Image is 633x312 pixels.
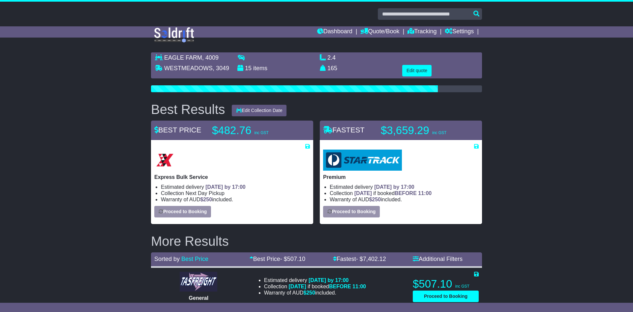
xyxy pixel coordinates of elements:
h2: More Results [151,234,482,248]
a: Best Price [181,256,208,262]
span: EAGLE FARM [164,54,202,61]
li: Collection [264,283,366,290]
span: WESTMEADOWS [164,65,213,71]
span: 11:00 [418,190,432,196]
li: Estimated delivery [264,277,366,283]
span: FASTEST [323,126,365,134]
span: [DATE] [289,284,306,289]
span: 2.4 [327,54,336,61]
span: - $ [280,256,305,262]
span: $ [303,290,315,296]
span: inc GST [432,130,446,135]
a: Fastest- $7,402.12 [333,256,386,262]
span: Next Day Pickup [186,190,225,196]
a: Dashboard [317,26,352,38]
a: Tracking [407,26,437,38]
span: 165 [327,65,337,71]
span: , 4009 [202,54,219,61]
span: inc GST [455,284,469,289]
div: Best Results [148,102,228,117]
p: $507.10 [413,277,479,291]
span: BEFORE [329,284,351,289]
span: 250 [372,197,381,202]
span: General [189,295,209,301]
span: 7,402.12 [363,256,386,262]
button: Edit Collection Date [232,105,287,116]
img: Tasfreight: General [180,272,217,292]
span: BEFORE [395,190,417,196]
p: $482.76 [212,124,294,137]
button: Edit quote [402,65,432,76]
span: [DATE] by 17:00 [374,184,414,190]
li: Warranty of AUD included. [330,196,479,203]
span: Sorted by [154,256,180,262]
p: Express Bulk Service [154,174,310,180]
span: [DATE] by 17:00 [205,184,246,190]
button: Proceed to Booking [323,206,380,217]
span: 250 [306,290,315,296]
li: Estimated delivery [161,184,310,190]
li: Warranty of AUD included. [161,196,310,203]
span: $ [369,197,381,202]
span: items [253,65,267,71]
img: Border Express: Express Bulk Service [154,150,175,171]
p: $3,659.29 [381,124,463,137]
span: $ [200,197,212,202]
button: Proceed to Booking [413,291,479,302]
span: 11:00 [352,284,366,289]
span: BEST PRICE [154,126,201,134]
button: Proceed to Booking [154,206,211,217]
li: Warranty of AUD included. [264,290,366,296]
a: Quote/Book [360,26,399,38]
span: 250 [203,197,212,202]
a: Best Price- $507.10 [250,256,305,262]
span: 15 [245,65,252,71]
a: Additional Filters [413,256,463,262]
span: [DATE] [354,190,372,196]
span: , 3049 [213,65,229,71]
li: Collection [330,190,479,196]
span: - $ [356,256,386,262]
img: StarTrack: Premium [323,150,402,171]
span: 507.10 [287,256,305,262]
a: Settings [445,26,474,38]
li: Estimated delivery [330,184,479,190]
span: if booked [289,284,366,289]
p: Premium [323,174,479,180]
span: inc GST [254,130,268,135]
span: if booked [354,190,432,196]
span: [DATE] by 17:00 [309,277,349,283]
li: Collection [161,190,310,196]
